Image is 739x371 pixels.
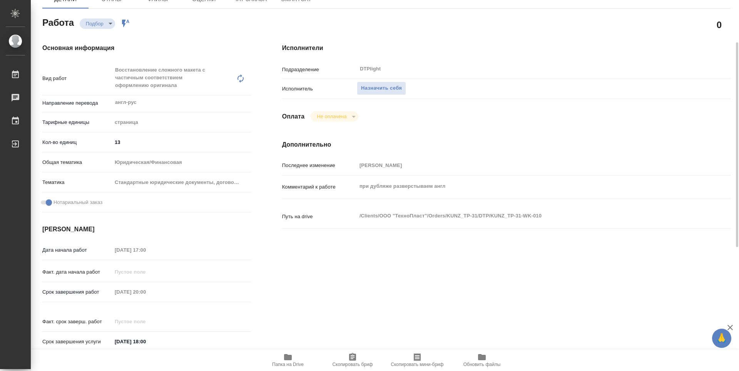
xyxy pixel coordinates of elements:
p: Направление перевода [42,99,112,107]
button: Папка на Drive [256,349,320,371]
h2: Работа [42,15,74,29]
input: Пустое поле [112,286,179,297]
div: страница [112,116,251,129]
h4: Оплата [282,112,305,121]
p: Факт. срок заверш. работ [42,318,112,326]
h4: Исполнители [282,43,731,53]
p: Подразделение [282,66,357,74]
p: Исполнитель [282,85,357,93]
p: Срок завершения услуги [42,338,112,346]
div: Подбор [311,111,358,122]
input: ✎ Введи что-нибудь [112,137,251,148]
p: Последнее изменение [282,162,357,169]
div: Стандартные юридические документы, договоры, уставы [112,176,251,189]
div: Подбор [80,18,115,29]
button: Не оплачена [314,113,349,120]
p: Факт. дата начала работ [42,268,112,276]
h2: 0 [717,18,722,31]
p: Вид работ [42,75,112,82]
span: Скопировать мини-бриф [391,362,443,367]
p: Тематика [42,179,112,186]
button: Обновить файлы [450,349,514,371]
h4: Дополнительно [282,140,731,149]
p: Срок завершения работ [42,288,112,296]
p: Кол-во единиц [42,139,112,146]
span: 🙏 [715,330,728,346]
span: Папка на Drive [272,362,304,367]
span: Обновить файлы [463,362,501,367]
button: Подбор [84,20,106,27]
textarea: при дубляже разверстываем англ [357,180,693,193]
input: Пустое поле [112,244,179,256]
p: Тарифные единицы [42,119,112,126]
button: Скопировать бриф [320,349,385,371]
h4: Основная информация [42,43,251,53]
span: Скопировать бриф [332,362,373,367]
p: Общая тематика [42,159,112,166]
button: 🙏 [712,329,731,348]
span: Назначить себя [361,84,402,93]
button: Скопировать мини-бриф [385,349,450,371]
button: Назначить себя [357,82,406,95]
input: ✎ Введи что-нибудь [112,336,179,347]
input: Пустое поле [357,160,693,171]
input: Пустое поле [112,266,179,277]
input: Пустое поле [112,316,179,327]
div: Юридическая/Финансовая [112,156,251,169]
p: Дата начала работ [42,246,112,254]
span: Нотариальный заказ [54,199,102,206]
h4: [PERSON_NAME] [42,225,251,234]
textarea: /Clients/ООО "ТехноПласт"/Orders/KUNZ_TP-31/DTP/KUNZ_TP-31-WK-010 [357,209,693,222]
p: Путь на drive [282,213,357,221]
p: Комментарий к работе [282,183,357,191]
